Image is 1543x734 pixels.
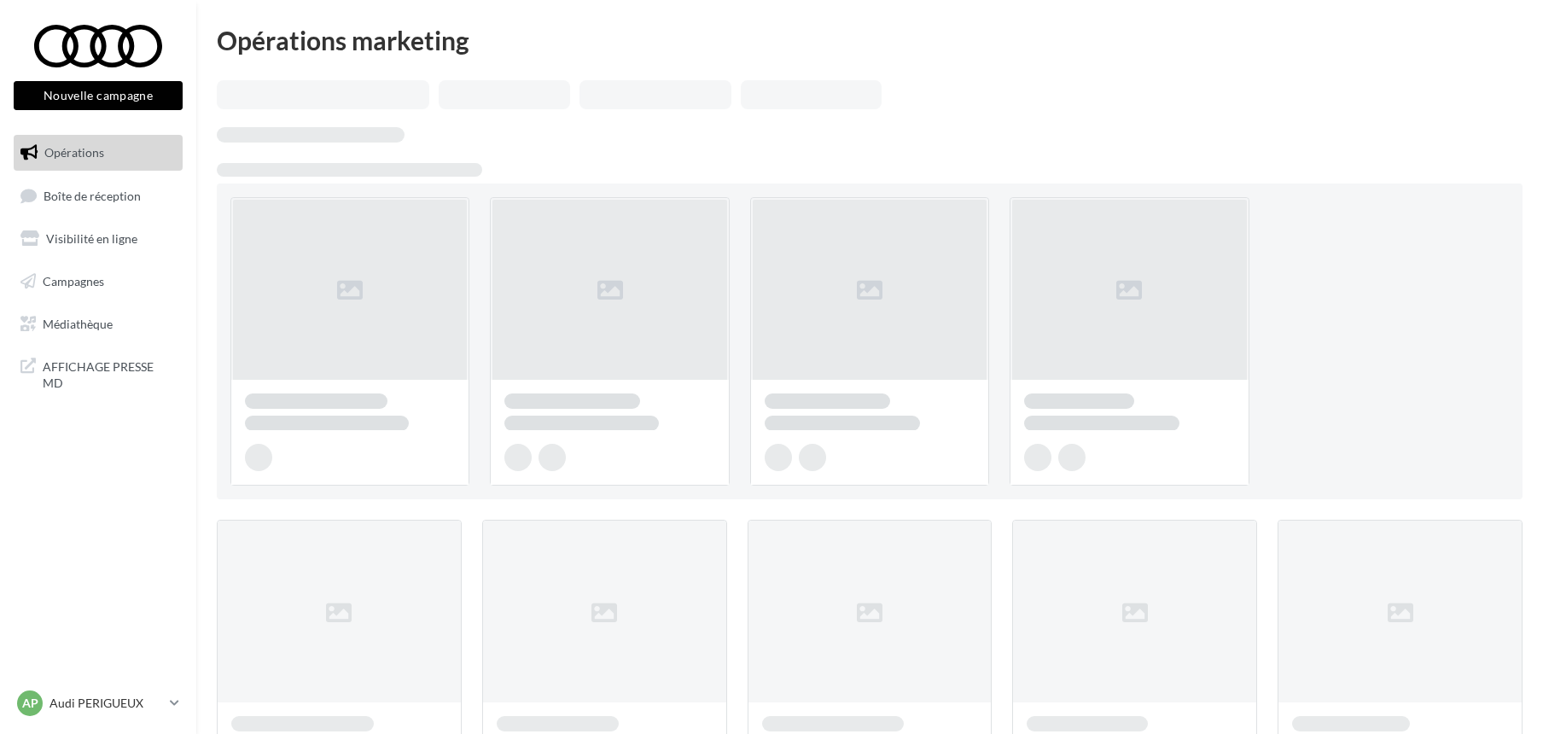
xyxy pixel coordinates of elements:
[43,274,104,288] span: Campagnes
[10,221,186,257] a: Visibilité en ligne
[217,27,1523,53] div: Opérations marketing
[10,264,186,300] a: Campagnes
[10,178,186,214] a: Boîte de réception
[14,687,183,719] a: AP Audi PERIGUEUX
[44,188,141,202] span: Boîte de réception
[43,316,113,330] span: Médiathèque
[46,231,137,246] span: Visibilité en ligne
[49,695,163,712] p: Audi PERIGUEUX
[10,348,186,399] a: AFFICHAGE PRESSE MD
[10,306,186,342] a: Médiathèque
[22,695,38,712] span: AP
[43,355,176,392] span: AFFICHAGE PRESSE MD
[14,81,183,110] button: Nouvelle campagne
[44,145,104,160] span: Opérations
[10,135,186,171] a: Opérations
